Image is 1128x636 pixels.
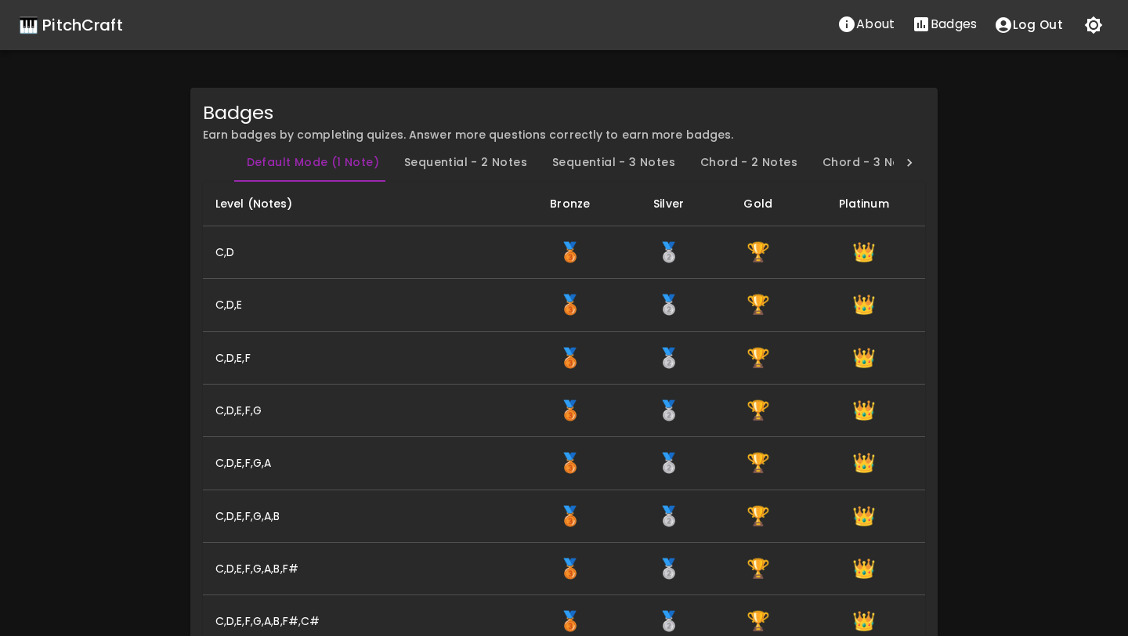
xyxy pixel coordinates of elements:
span: Get 300 correct notes with a score of 100% or better to earn the Platinum badge. [852,608,876,634]
span: Get 75 correct notes with a score of 98% or better to earn the Bronze badge. [559,555,582,581]
span: Get 150 correct notes with a score of 98% or better to earn the Silver badge. [657,608,681,634]
th: Level (Notes) [203,182,517,226]
button: Stats [903,9,985,40]
span: Get 225 correct notes with a score of 98% or better to earn the Gold badge. [747,291,770,317]
span: Get 225 correct notes with a score of 98% or better to earn the Gold badge. [747,503,770,529]
button: About [829,9,903,40]
span: Get 150 correct notes with a score of 98% or better to earn the Silver badge. [657,397,681,423]
th: Bronze [517,182,624,226]
button: account of current user [985,9,1072,42]
span: Get 75 correct notes with a score of 98% or better to earn the Bronze badge. [559,450,582,475]
p: About [856,15,895,34]
span: Get 225 correct notes with a score of 98% or better to earn the Gold badge. [747,397,770,423]
span: Get 75 correct notes with a score of 98% or better to earn the Bronze badge. [559,291,582,317]
span: Get 300 correct notes with a score of 100% or better to earn the Platinum badge. [852,555,876,581]
span: Get 75 correct notes with a score of 98% or better to earn the Bronze badge. [559,503,582,529]
span: Get 300 correct notes with a score of 100% or better to earn the Platinum badge. [852,291,876,317]
span: Earn badges by completing quizes. Answer more questions correctly to earn more badges. [203,127,734,143]
a: About [829,9,903,42]
span: Get 150 correct notes with a score of 98% or better to earn the Silver badge. [657,503,681,529]
th: C,D,E,F,G,A,B [203,490,517,542]
span: Get 300 correct notes with a score of 100% or better to earn the Platinum badge. [852,345,876,370]
th: Platinum [802,182,925,226]
span: Get 300 correct notes with a score of 100% or better to earn the Platinum badge. [852,239,876,265]
span: Get 300 correct notes with a score of 100% or better to earn the Platinum badge. [852,450,876,475]
th: C,D,E,F,G,A,B,F# [203,542,517,594]
span: Get 150 correct notes with a score of 98% or better to earn the Silver badge. [657,345,681,370]
p: Badges [931,15,977,34]
span: Get 225 correct notes with a score of 98% or better to earn the Gold badge. [747,345,770,370]
div: Badge mode tabs [234,144,895,182]
span: Get 150 correct notes with a score of 98% or better to earn the Silver badge. [657,450,681,475]
span: Get 75 correct notes with a score of 98% or better to earn the Bronze badge. [559,345,582,370]
span: Get 150 correct notes with a score of 98% or better to earn the Silver badge. [657,291,681,317]
th: C,D,E,F [203,331,517,384]
button: Chord - 3 Notes [810,144,932,182]
th: C,D,E,F,G,A [203,437,517,490]
a: Stats [903,9,985,42]
span: Get 75 correct notes with a score of 98% or better to earn the Bronze badge. [559,239,582,265]
button: Sequential - 2 Notes [392,144,540,182]
button: Default Mode (1 Note) [234,144,392,182]
span: Get 225 correct notes with a score of 98% or better to earn the Gold badge. [747,450,770,475]
span: Get 75 correct notes with a score of 98% or better to earn the Bronze badge. [559,608,582,634]
span: Get 225 correct notes with a score of 98% or better to earn the Gold badge. [747,239,770,265]
span: Get 300 correct notes with a score of 100% or better to earn the Platinum badge. [852,397,876,423]
span: Get 75 correct notes with a score of 98% or better to earn the Bronze badge. [559,397,582,423]
div: Badges [203,100,926,125]
span: Get 150 correct notes with a score of 98% or better to earn the Silver badge. [657,239,681,265]
th: C,D,E [203,279,517,331]
th: Gold [714,182,802,226]
a: 🎹 PitchCraft [19,13,123,38]
th: Silver [624,182,714,226]
span: Get 150 correct notes with a score of 98% or better to earn the Silver badge. [657,555,681,581]
button: Sequential - 3 Notes [540,144,688,182]
span: Get 225 correct notes with a score of 98% or better to earn the Gold badge. [747,608,770,634]
th: C,D [203,226,517,278]
span: Get 300 correct notes with a score of 100% or better to earn the Platinum badge. [852,503,876,529]
button: Chord - 2 Notes [688,144,810,182]
span: Get 225 correct notes with a score of 98% or better to earn the Gold badge. [747,555,770,581]
th: C,D,E,F,G [203,384,517,436]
